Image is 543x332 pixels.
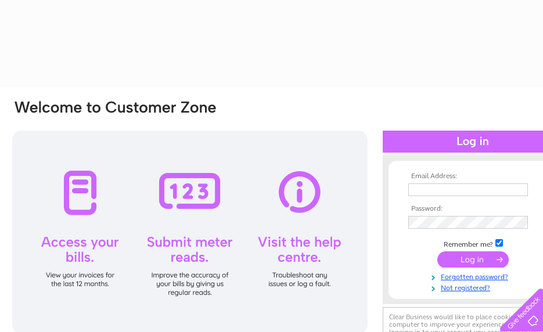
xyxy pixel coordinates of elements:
[405,237,540,249] td: Remember me?
[405,205,540,213] th: Password:
[405,172,540,181] th: Email Address:
[408,270,540,282] a: Forgotten password?
[437,251,509,268] input: Submit
[408,282,540,293] a: Not registered?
